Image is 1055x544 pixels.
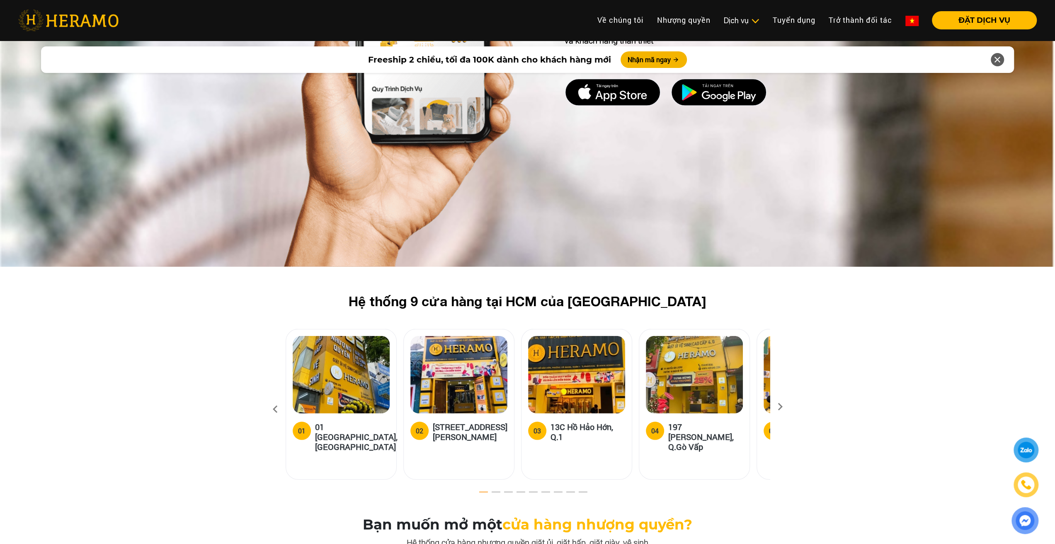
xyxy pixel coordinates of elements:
[650,11,717,29] a: Nhượng quyền
[932,11,1037,29] button: ĐẶT DỊCH VỤ
[646,336,743,413] img: heramo-197-nguyen-van-luong
[551,422,625,442] h5: 13C Hồ Hảo Hớn, Q.1
[668,422,743,452] h5: 197 [PERSON_NAME], Q.Gò Vấp
[363,516,692,533] h3: Bạn muốn mở một
[573,490,582,498] button: 9
[299,293,757,309] h2: Hệ thống 9 cửa hàng tại HCM của [GEOGRAPHIC_DATA]
[18,10,119,31] img: heramo-logo.png
[764,336,861,413] img: heramo-179b-duong-3-thang-2-phuong-11-quan-10
[536,490,544,498] button: 6
[511,490,519,498] button: 4
[724,15,759,26] div: Dịch vụ
[486,490,495,498] button: 2
[474,490,482,498] button: 1
[651,426,659,436] div: 04
[822,11,899,29] a: Trở thành đối tác
[905,16,919,26] img: vn-flag.png
[548,490,557,498] button: 7
[499,490,507,498] button: 3
[433,422,507,442] h5: [STREET_ADDRESS][PERSON_NAME]
[621,51,687,68] button: Nhận mã ngay
[410,336,507,413] img: heramo-18a-71-nguyen-thi-minh-khai-quan-1
[769,426,776,436] div: 05
[293,336,390,413] img: heramo-01-truong-son-quan-tan-binh
[561,490,569,498] button: 8
[298,426,306,436] div: 01
[524,490,532,498] button: 5
[534,426,541,436] div: 03
[565,79,661,106] img: DMCA.com Protection Status
[502,516,692,533] span: cửa hàng nhượng quyền?
[925,17,1037,24] a: ĐẶT DỊCH VỤ
[751,17,759,25] img: subToggleIcon
[315,422,398,452] h5: 01 [GEOGRAPHIC_DATA], [GEOGRAPHIC_DATA]
[528,336,625,413] img: heramo-13c-ho-hao-hon-quan-1
[671,79,767,106] img: DMCA.com Protection Status
[1015,474,1038,496] a: phone-icon
[416,426,423,436] div: 02
[1021,480,1031,489] img: phone-icon
[766,11,822,29] a: Tuyển dụng
[591,11,650,29] a: Về chúng tôi
[368,53,611,66] span: Freeship 2 chiều, tối đa 100K dành cho khách hàng mới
